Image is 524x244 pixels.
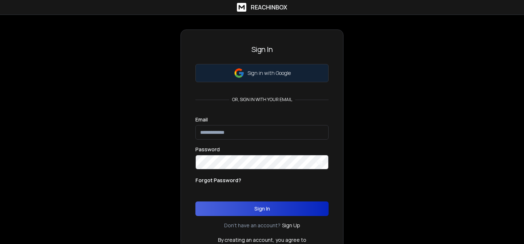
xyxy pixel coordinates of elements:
[229,97,295,103] p: or, sign in with your email
[247,69,291,77] p: Sign in with Google
[195,117,208,122] label: Email
[218,236,306,244] p: By creating an account, you agree to
[224,222,281,229] p: Don't have an account?
[251,3,287,12] h1: ReachInbox
[195,177,241,184] p: Forgot Password?
[195,64,329,82] button: Sign in with Google
[195,44,329,55] h3: Sign In
[237,3,287,12] a: ReachInbox
[195,147,220,152] label: Password
[282,222,300,229] a: Sign Up
[195,201,329,216] button: Sign In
